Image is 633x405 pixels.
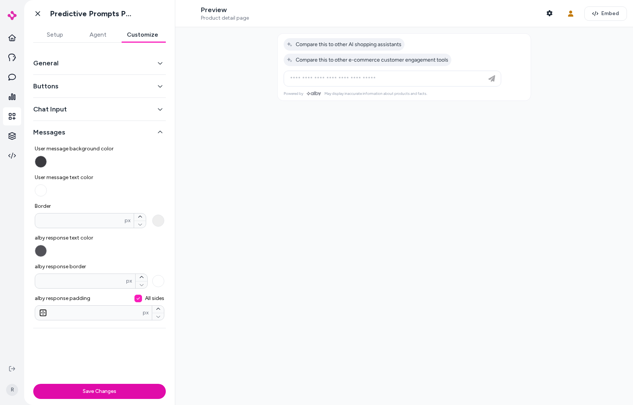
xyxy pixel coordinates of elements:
[201,6,249,14] p: Preview
[152,275,164,287] button: alby response borderpx
[50,9,135,19] h1: Predictive Prompts PDP
[35,156,47,168] button: User message background color
[134,213,146,221] button: Borderpx
[35,145,164,153] span: User message background color
[5,378,20,402] button: R
[584,6,627,21] button: Embed
[35,245,47,257] button: alby response text color
[33,127,166,138] button: Messages
[33,138,166,322] div: Messages
[35,184,47,196] button: User message text color
[35,263,164,271] span: alby response border
[136,281,147,289] button: alby response borderpx
[125,217,131,224] span: px
[33,27,76,42] button: Setup
[145,295,164,302] span: All sides
[35,295,164,302] label: alby response padding
[134,221,146,228] button: Borderpx
[143,309,149,317] span: px
[76,27,119,42] button: Agent
[152,215,164,227] button: Borderpx
[136,274,147,281] button: alby response borderpx
[33,81,166,91] button: Buttons
[201,15,249,22] span: Product detail page
[119,27,166,42] button: Customize
[134,295,142,302] button: All sides
[35,277,126,285] input: alby response borderpx
[33,58,166,68] button: General
[35,202,164,210] span: Border
[126,277,132,285] span: px
[35,234,164,242] span: alby response text color
[33,104,166,114] button: Chat Input
[35,174,164,181] span: User message text color
[33,384,166,399] button: Save Changes
[8,11,17,20] img: alby Logo
[35,217,125,224] input: Borderpx
[601,10,619,17] span: Embed
[6,384,18,396] span: R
